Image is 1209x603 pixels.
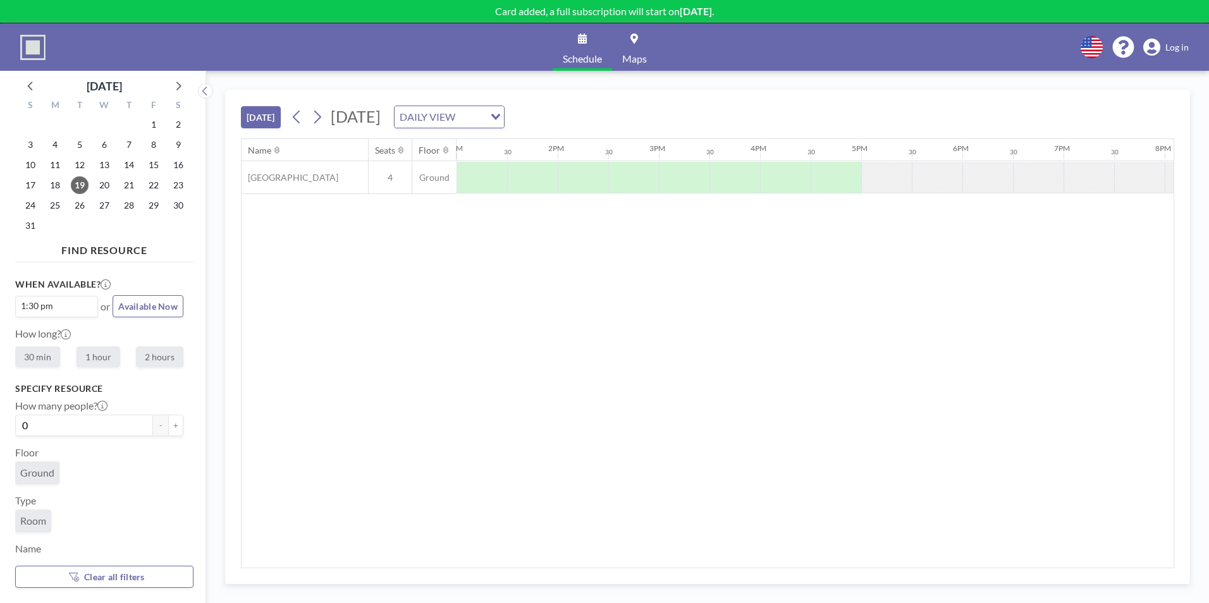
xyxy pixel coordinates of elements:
[242,172,338,183] span: [GEOGRAPHIC_DATA]
[649,143,665,153] div: 3PM
[87,77,122,95] div: [DATE]
[68,98,92,114] div: T
[46,156,64,174] span: Monday, August 11, 2025
[459,109,483,125] input: Search for option
[15,446,39,459] label: Floor
[71,136,89,154] span: Tuesday, August 5, 2025
[116,98,141,114] div: T
[21,176,39,194] span: Sunday, August 17, 2025
[145,176,163,194] span: Friday, August 22, 2025
[15,542,41,555] label: Name
[166,98,190,114] div: S
[120,156,138,174] span: Thursday, August 14, 2025
[21,156,39,174] span: Sunday, August 10, 2025
[169,156,187,174] span: Saturday, August 16, 2025
[807,148,815,156] div: 30
[136,346,183,367] label: 2 hours
[71,156,89,174] span: Tuesday, August 12, 2025
[71,197,89,214] span: Tuesday, August 26, 2025
[77,346,120,367] label: 1 hour
[18,300,55,312] span: 1:30 pm
[120,197,138,214] span: Thursday, August 28, 2025
[15,346,60,367] label: 30 min
[553,23,612,71] a: Schedule
[548,143,564,153] div: 2PM
[120,136,138,154] span: Thursday, August 7, 2025
[395,106,504,128] div: Search for option
[1010,148,1017,156] div: 30
[1165,42,1189,53] span: Log in
[15,239,193,257] h4: FIND RESOURCE
[120,176,138,194] span: Thursday, August 21, 2025
[92,98,117,114] div: W
[375,145,395,156] div: Seats
[21,136,39,154] span: Sunday, August 3, 2025
[21,197,39,214] span: Sunday, August 24, 2025
[563,54,602,64] span: Schedule
[95,136,113,154] span: Wednesday, August 6, 2025
[95,197,113,214] span: Wednesday, August 27, 2025
[419,145,440,156] div: Floor
[15,399,107,412] label: How many people?
[16,296,97,315] div: Search for option
[95,176,113,194] span: Wednesday, August 20, 2025
[46,176,64,194] span: Monday, August 18, 2025
[909,148,916,156] div: 30
[153,415,168,436] button: -
[1155,143,1171,153] div: 8PM
[15,383,183,394] h3: Specify resource
[20,466,54,479] span: Ground
[248,145,271,156] div: Name
[46,197,64,214] span: Monday, August 25, 2025
[15,566,193,588] button: Clear all filters
[18,98,43,114] div: S
[141,98,166,114] div: F
[953,143,969,153] div: 6PM
[145,156,163,174] span: Friday, August 15, 2025
[20,515,46,527] span: Room
[56,299,90,313] input: Search for option
[145,197,163,214] span: Friday, August 29, 2025
[331,107,381,126] span: [DATE]
[169,136,187,154] span: Saturday, August 9, 2025
[169,176,187,194] span: Saturday, August 23, 2025
[145,116,163,133] span: Friday, August 1, 2025
[706,148,714,156] div: 30
[20,35,46,60] img: organization-logo
[1054,143,1070,153] div: 7PM
[84,571,145,582] span: Clear all filters
[15,494,36,507] label: Type
[113,295,183,317] button: Available Now
[118,301,178,312] span: Available Now
[241,106,281,128] button: [DATE]
[397,109,458,125] span: DAILY VIEW
[168,415,183,436] button: +
[369,172,412,183] span: 4
[21,217,39,234] span: Sunday, August 31, 2025
[71,176,89,194] span: Tuesday, August 19, 2025
[605,148,613,156] div: 30
[43,98,68,114] div: M
[680,5,712,17] b: [DATE]
[612,23,657,71] a: Maps
[145,136,163,154] span: Friday, August 8, 2025
[751,143,766,153] div: 4PM
[852,143,868,153] div: 5PM
[169,197,187,214] span: Saturday, August 30, 2025
[95,156,113,174] span: Wednesday, August 13, 2025
[412,172,457,183] span: Ground
[169,116,187,133] span: Saturday, August 2, 2025
[504,148,512,156] div: 30
[1143,39,1189,56] a: Log in
[622,54,647,64] span: Maps
[15,327,71,339] label: How long?
[1111,148,1119,156] div: 30
[46,136,64,154] span: Monday, August 4, 2025
[101,300,110,313] span: or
